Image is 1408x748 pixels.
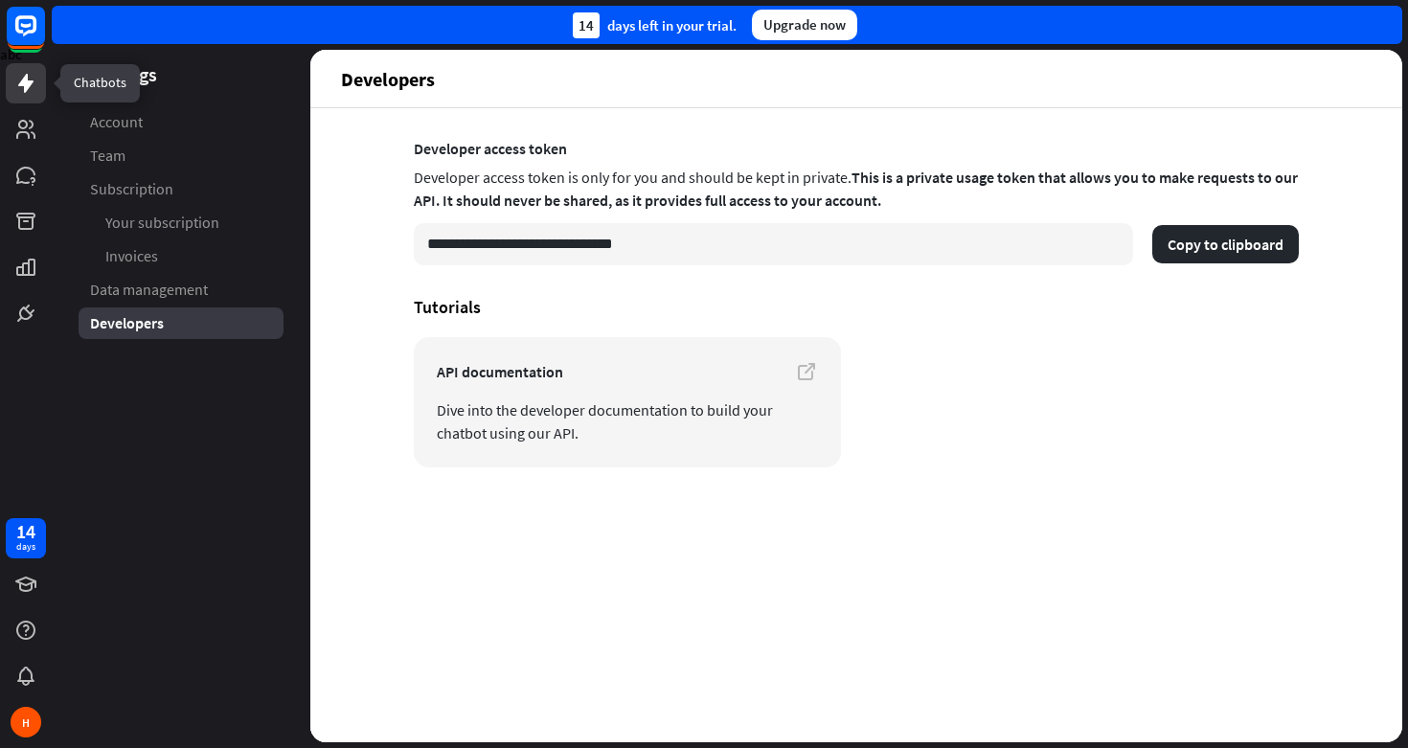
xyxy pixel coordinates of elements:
[437,398,818,444] span: Dive into the developer documentation to build your chatbot using our API.
[52,61,310,87] header: Settings
[414,168,1298,210] span: This is a private usage token that allows you to make requests to our API. It should never be sha...
[752,10,857,40] div: Upgrade now
[105,246,158,266] span: Invoices
[79,140,284,171] a: Team
[79,106,284,138] a: Account
[310,50,1402,107] header: Developers
[1152,225,1299,263] button: Copy to clipboard
[105,213,219,233] span: Your subscription
[79,207,284,238] a: Your subscription
[11,707,41,737] div: H
[79,173,284,205] a: Subscription
[437,360,818,383] span: API documentation
[90,146,125,166] span: Team
[90,112,143,132] span: Account
[414,139,1299,158] label: Developer access token
[573,12,600,38] div: 14
[90,313,164,333] span: Developers
[79,240,284,272] a: Invoices
[90,179,173,199] span: Subscription
[16,540,35,554] div: days
[414,296,1299,318] h4: Tutorials
[6,518,46,558] a: 14 days
[414,337,841,467] a: API documentation Dive into the developer documentation to build your chatbot using our API.
[15,8,73,65] button: Open LiveChat chat widget
[414,162,1299,219] div: Developer access token is only for you and should be kept in private.
[573,12,737,38] div: days left in your trial.
[16,523,35,540] div: 14
[79,274,284,306] a: Data management
[90,280,208,300] span: Data management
